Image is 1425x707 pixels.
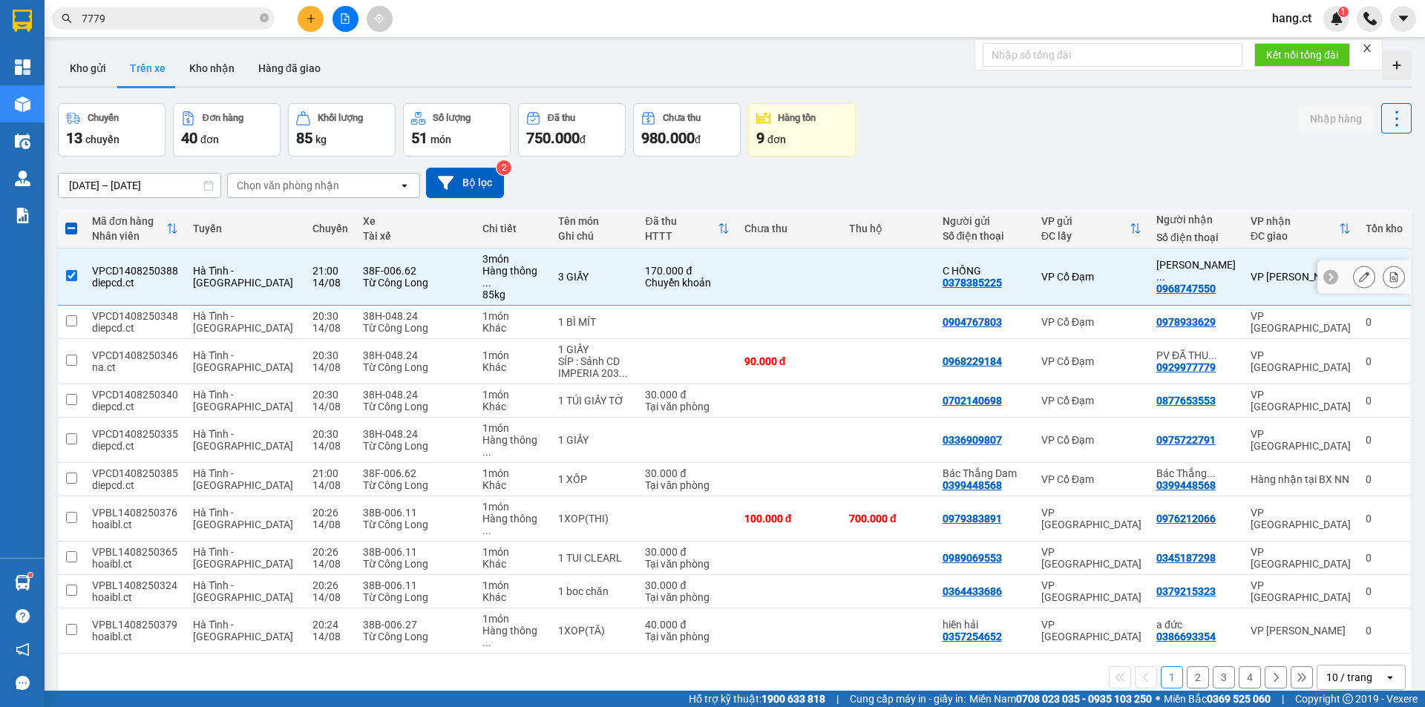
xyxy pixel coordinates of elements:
[943,434,1002,446] div: 0336909807
[482,253,543,265] div: 3 món
[619,367,628,379] span: ...
[92,467,178,479] div: VPCD1408250385
[363,349,468,361] div: 38H-048.24
[312,507,348,519] div: 20:26
[1363,12,1377,25] img: phone-icon
[482,546,543,558] div: 1 món
[1251,230,1339,242] div: ĐC giao
[15,575,30,591] img: warehouse-icon
[1207,693,1271,705] strong: 0369 525 060
[645,546,729,558] div: 30.000 đ
[312,479,348,491] div: 14/08
[66,129,82,147] span: 13
[399,180,410,191] svg: open
[558,473,631,485] div: 1 XỐP
[193,265,293,289] span: Hà Tĩnh - [GEOGRAPHIC_DATA]
[1041,507,1141,530] div: VP [GEOGRAPHIC_DATA]
[482,525,491,536] span: ...
[58,50,118,86] button: Kho gửi
[306,13,316,24] span: plus
[403,103,511,157] button: Số lượng51món
[558,271,631,283] div: 3 GIẤY
[118,50,177,86] button: Trên xe
[482,289,543,300] div: 85 kg
[92,507,178,519] div: VPBL1408250376
[482,579,543,591] div: 1 món
[1156,467,1236,479] div: Bác Thắng Dam
[1366,316,1403,328] div: 0
[426,168,504,198] button: Bộ lọc
[558,215,631,227] div: Tên món
[1041,546,1141,570] div: VP [GEOGRAPHIC_DATA]
[558,316,631,328] div: 1 BÌ MÍT
[92,349,178,361] div: VPCD1408250346
[312,310,348,322] div: 20:30
[82,10,257,27] input: Tìm tên, số ĐT hoặc mã đơn
[363,558,468,570] div: Từ Công Long
[558,552,631,564] div: 1 TUI CLEARL
[92,546,178,558] div: VPBL1408250365
[363,230,468,242] div: Tài xế
[1041,271,1141,283] div: VP Cổ Đạm
[363,401,468,412] div: Từ Công Long
[482,265,543,289] div: Hàng thông thường
[1340,7,1346,17] span: 1
[92,558,178,570] div: hoaibl.ct
[943,316,1002,328] div: 0904767803
[1207,467,1216,479] span: ...
[497,160,511,175] sup: 2
[482,389,543,401] div: 1 món
[1041,316,1141,328] div: VP Cổ Đạm
[363,265,468,277] div: 38F-006.62
[1254,43,1350,67] button: Kết nối tổng đài
[1156,316,1216,328] div: 0978933629
[92,361,178,373] div: na.ct
[19,108,173,132] b: GỬI : VP Cổ Đạm
[298,6,324,32] button: plus
[92,440,178,452] div: diepcd.ct
[526,129,580,147] span: 750.000
[15,96,30,112] img: warehouse-icon
[363,389,468,401] div: 38H-048.24
[28,573,33,577] sup: 1
[1366,355,1403,367] div: 0
[1156,271,1165,283] span: ...
[312,440,348,452] div: 14/08
[645,389,729,401] div: 30.000 đ
[1251,625,1351,637] div: VP [PERSON_NAME]
[16,642,30,657] span: notification
[13,10,32,32] img: logo-vxr
[312,546,348,558] div: 20:26
[1243,209,1358,249] th: Toggle SortBy
[689,691,825,707] span: Hỗ trợ kỹ thuật:
[363,440,468,452] div: Từ Công Long
[433,113,471,123] div: Số lượng
[1156,631,1216,642] div: 0386693354
[943,619,1026,631] div: hiền hải
[363,507,468,519] div: 38B-006.11
[1251,579,1351,603] div: VP [GEOGRAPHIC_DATA]
[744,223,834,234] div: Chưa thu
[943,230,1026,242] div: Số điện thoại
[363,277,468,289] div: Từ Công Long
[363,322,468,334] div: Từ Công Long
[633,103,741,157] button: Chưa thu980.000đ
[15,134,30,149] img: warehouse-icon
[193,467,293,491] span: Hà Tĩnh - [GEOGRAPHIC_DATA]
[1156,585,1216,597] div: 0379215323
[200,134,219,145] span: đơn
[1156,259,1236,283] div: Phạm Quốc Huy
[744,513,834,525] div: 100.000 đ
[16,609,30,623] span: question-circle
[312,428,348,440] div: 20:30
[969,691,1152,707] span: Miền Nam
[645,215,717,227] div: Đã thu
[92,310,178,322] div: VPCD1408250348
[411,129,427,147] span: 51
[15,171,30,186] img: warehouse-icon
[1382,50,1412,80] div: Tạo kho hàng mới
[363,428,468,440] div: 38H-048.24
[1156,395,1216,407] div: 0877653553
[312,558,348,570] div: 14/08
[92,591,178,603] div: hoaibl.ct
